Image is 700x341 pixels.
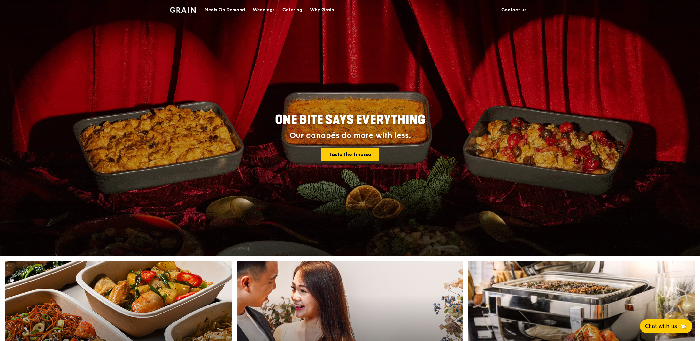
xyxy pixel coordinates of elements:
[282,0,302,20] div: Catering
[279,0,306,20] a: Catering
[253,0,275,20] div: Weddings
[249,0,279,20] a: Weddings
[497,0,530,20] a: Contact us
[321,148,379,161] a: Taste the finesse
[680,322,687,330] span: 🦙
[204,0,245,20] div: Meals On Demand
[170,7,196,13] img: Grain
[310,0,334,20] div: Why Grain
[235,131,465,140] div: Our canapés do more with less.
[275,112,425,128] span: ONE BITE SAYS EVERYTHING
[645,322,677,330] span: Chat with us
[640,319,692,333] button: Chat with us🦙
[306,0,338,20] a: Why Grain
